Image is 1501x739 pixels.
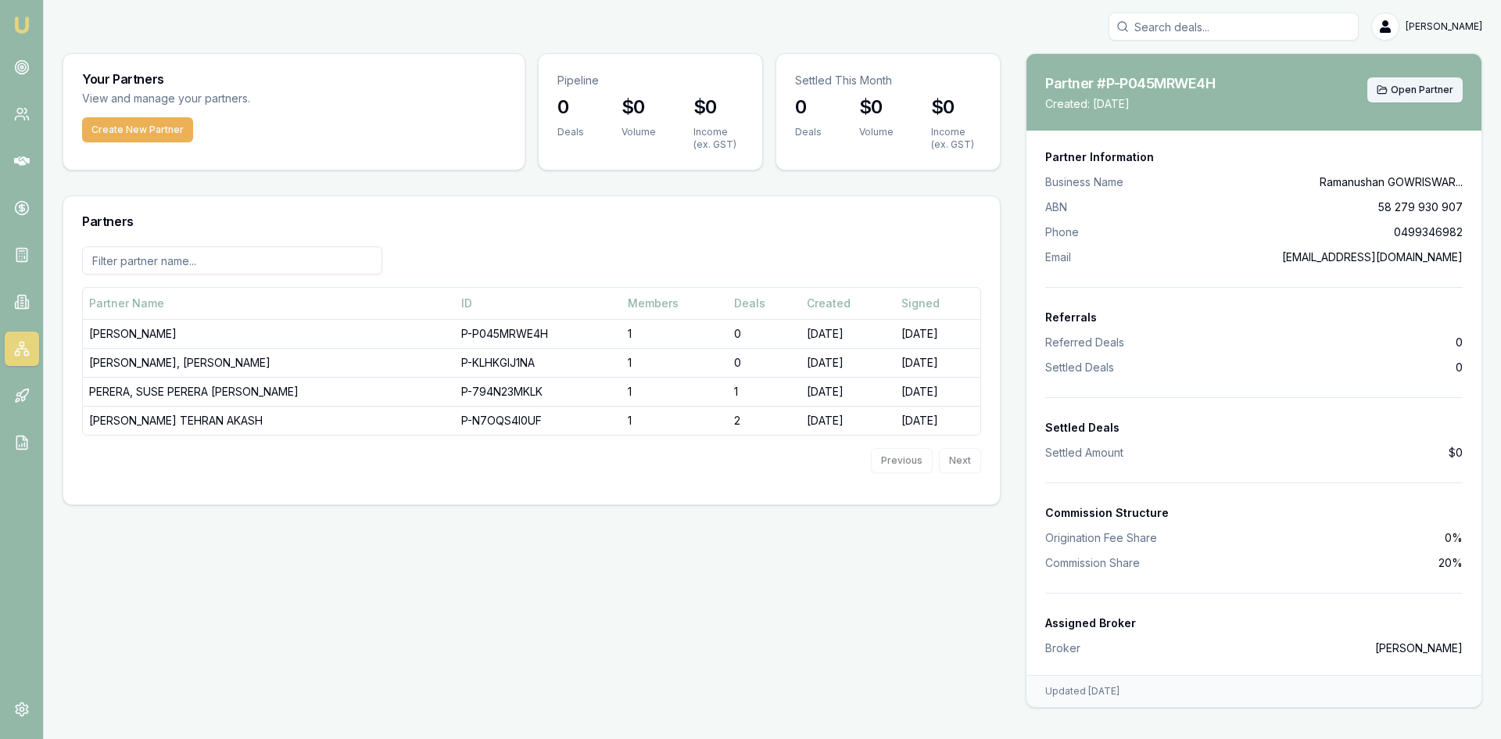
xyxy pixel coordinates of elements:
h3: 0 [557,95,584,120]
div: Created [807,296,889,311]
div: Partner Information [1045,149,1463,165]
span: [EMAIL_ADDRESS][DOMAIN_NAME] [1282,249,1463,265]
h3: Partner #P-P045MRWE4H [1045,73,1241,95]
td: [PERSON_NAME], [PERSON_NAME] [83,348,455,377]
span: Ramanushan GOWRISWAR... [1320,174,1463,190]
div: Deals [734,296,795,311]
td: 1 [622,406,728,435]
div: Deals [795,126,822,138]
span: Broker [1045,640,1080,656]
td: [DATE] [895,406,980,435]
button: Open Partner [1367,77,1463,102]
td: [DATE] [801,319,895,348]
td: [DATE] [801,377,895,406]
span: Settled Deals [1045,360,1114,375]
span: Origination Fee Share [1045,530,1157,546]
td: PERERA, SUSE PERERA [PERSON_NAME] [83,377,455,406]
td: [DATE] [895,377,980,406]
p: Pipeline [557,73,743,88]
span: Settled Amount [1045,445,1123,461]
span: 58 279 930 907 [1378,199,1463,215]
span: Phone [1045,224,1079,240]
span: 0 [1456,360,1463,375]
td: [DATE] [801,406,895,435]
input: Search deals [1109,13,1359,41]
span: ABN [1045,199,1067,215]
div: Settled Deals [1045,420,1463,436]
span: 0499346982 [1394,224,1463,240]
td: 1 [622,319,728,348]
td: P-N7OQS4I0UF [455,406,622,435]
td: P-794N23MKLK [455,377,622,406]
span: 0 [1456,335,1463,350]
span: Commission Share [1045,555,1140,571]
h3: Your Partners [82,73,506,85]
h3: $0 [622,95,656,120]
span: [PERSON_NAME] [1406,20,1482,33]
td: 1 [622,348,728,377]
div: Members [628,296,722,311]
div: Partner Name [89,296,449,311]
h3: Partners [82,215,981,228]
td: P-KLHKGIJ1NA [455,348,622,377]
span: 20% [1438,555,1463,571]
div: Signed [901,296,974,311]
div: ID [461,296,615,311]
img: emu-icon-u.png [13,16,31,34]
td: [PERSON_NAME] [83,319,455,348]
div: Updated [DATE] [1045,685,1119,698]
td: 0 [728,319,801,348]
td: [DATE] [801,348,895,377]
td: 1 [622,377,728,406]
button: Create New Partner [82,117,193,142]
div: Volume [859,126,894,138]
div: Commission Structure [1045,505,1463,521]
p: View and manage your partners. [82,90,482,108]
h3: $0 [693,95,743,120]
div: Assigned Broker [1045,615,1463,631]
div: Income (ex. GST) [693,126,743,151]
p: Created: [DATE] [1045,96,1241,112]
input: Filter partner name... [82,246,382,274]
td: [DATE] [895,348,980,377]
span: Business Name [1045,174,1123,190]
td: [PERSON_NAME] TEHRAN AKASH [83,406,455,435]
p: Settled This Month [795,73,981,88]
span: $0 [1449,445,1463,461]
span: Open Partner [1391,84,1453,96]
div: Volume [622,126,656,138]
td: [DATE] [895,319,980,348]
h3: 0 [795,95,822,120]
td: 1 [728,377,801,406]
div: Referrals [1045,310,1463,325]
h3: $0 [859,95,894,120]
div: Income (ex. GST) [931,126,981,151]
span: [PERSON_NAME] [1375,640,1463,656]
div: Deals [557,126,584,138]
span: Email [1045,249,1071,265]
h3: $0 [931,95,981,120]
td: 0 [728,348,801,377]
span: 0% [1445,530,1463,546]
span: Referred Deals [1045,335,1124,350]
td: 2 [728,406,801,435]
td: P-P045MRWE4H [455,319,622,348]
